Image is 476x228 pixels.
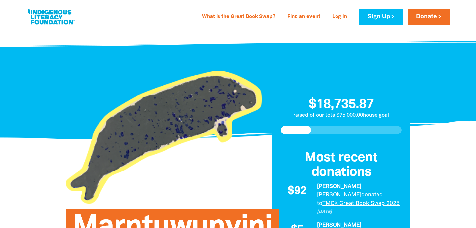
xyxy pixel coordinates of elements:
a: Donate [408,9,450,25]
span: $92 [288,186,306,197]
em: [PERSON_NAME] [317,184,361,189]
a: Find an event [283,12,324,22]
span: donated to [317,192,383,206]
p: raised of our total $75,000.00 house goal [272,111,410,119]
h3: Most recent donations [281,151,402,180]
em: [PERSON_NAME] [317,192,361,197]
p: [DATE] [317,209,402,215]
span: $18,735.87 [309,98,374,111]
a: Log In [328,12,351,22]
a: What is the Great Book Swap? [198,12,279,22]
a: TMCK Great Book Swap 2025 [322,201,400,206]
a: Sign Up [359,9,402,25]
em: [PERSON_NAME] [317,223,361,228]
